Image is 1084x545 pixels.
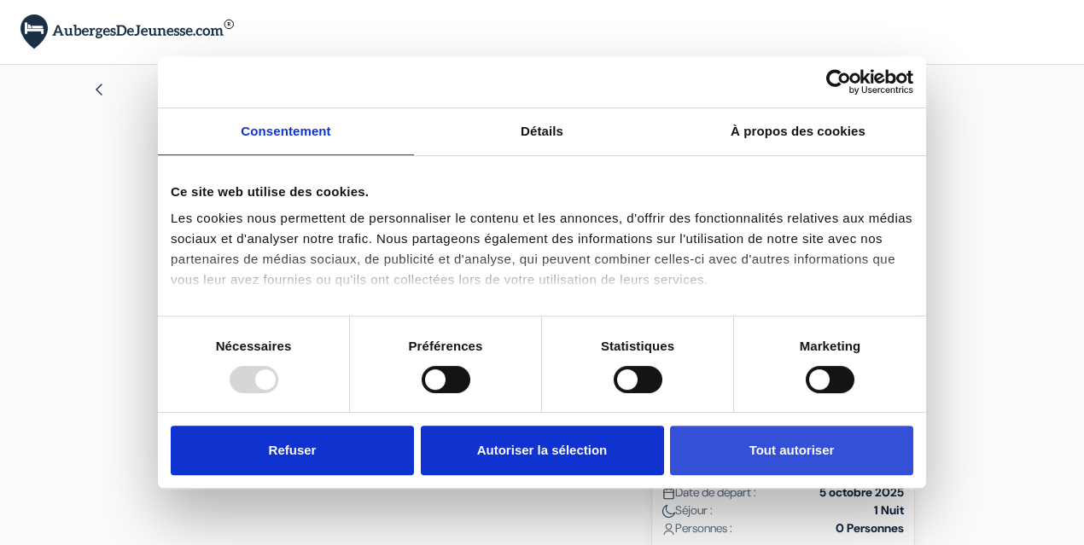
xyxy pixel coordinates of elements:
button: Tout autoriser [670,426,913,475]
div: Ce site web utilise des cookies. [171,182,913,202]
button: Refuser [171,426,414,475]
img: left_arrow.svg [92,83,106,96]
img: user_icon.svg [662,523,675,536]
a: Usercentrics Cookiebot - opens in a new window [764,69,913,95]
strong: 5 octobre 2025 [819,484,904,502]
img: moon.svg [662,505,675,518]
span: Séjour : [662,502,713,519]
button: Autoriser la sélection [421,426,664,475]
a: À propos des cookies [670,108,926,155]
span: Date de départ : [662,484,756,502]
strong: Préférences [409,339,483,353]
strong: 1 Nuit [874,502,904,519]
strong: Nécessaires [216,339,292,353]
span: Personnes : [662,519,732,537]
img: calendar.svg [662,487,675,500]
div: Les cookies nous permettent de personnaliser le contenu et les annonces, d'offrir des fonctionnal... [171,208,913,290]
a: Détails [414,108,670,155]
strong: Statistiques [601,339,674,353]
strong: 0 Personnes [836,519,904,537]
a: Consentement [158,108,414,155]
strong: Marketing [800,339,861,353]
img: AubergesDeJeunesse.com [20,14,234,49]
